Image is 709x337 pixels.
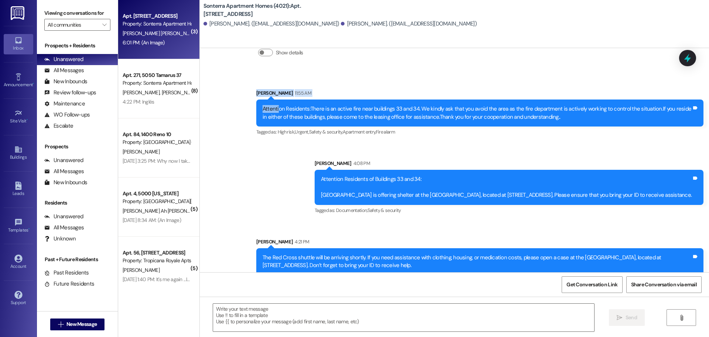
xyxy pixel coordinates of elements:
[293,238,309,246] div: 4:21 PM
[123,79,191,87] div: Property: Sonterra Apartment Homes (4021)
[44,179,87,186] div: New Inbounds
[33,81,34,86] span: •
[44,78,87,85] div: New Inbounds
[44,269,89,277] div: Past Residents
[203,2,351,18] b: Sonterra Apartment Homes (4021): Apt. [STREET_ADDRESS]
[123,71,191,79] div: Apt. 271, 5050 Tamarus 37
[562,276,622,293] button: Get Conversation Link
[48,19,99,31] input: All communities
[336,207,367,213] span: Documentation ,
[376,129,395,135] span: Fire alarm
[123,158,329,164] div: [DATE] 3:25 PM: Why now I take a shower I'll shower why not so early so I can take a shower early
[679,315,684,321] i: 
[123,267,160,273] span: [PERSON_NAME]
[44,280,94,288] div: Future Residents
[123,148,160,155] span: [PERSON_NAME]
[631,281,697,289] span: Share Conversation via email
[44,89,96,97] div: Review follow-ups
[123,217,181,223] div: [DATE] 8:34 AM: (An Image)
[309,129,343,135] span: Safety & security ,
[102,22,106,28] i: 
[123,30,200,37] span: [PERSON_NAME] [PERSON_NAME]
[27,117,28,122] span: •
[161,89,198,96] span: [PERSON_NAME]
[123,138,191,146] div: Property: [GEOGRAPHIC_DATA] (4017)
[58,321,64,327] i: 
[37,199,118,207] div: Residents
[566,281,617,289] span: Get Conversation Link
[263,105,692,121] div: Attention Residents:There is an active fire near buildings 33 and 34. We kindly ask that you avoi...
[256,238,703,248] div: [PERSON_NAME]
[123,198,191,205] div: Property: [GEOGRAPHIC_DATA][PERSON_NAME] (4000)
[626,314,637,321] span: Send
[123,12,191,20] div: Apt. [STREET_ADDRESS]
[4,107,33,127] a: Site Visit •
[44,100,85,108] div: Maintenance
[4,34,33,54] a: Inbox
[37,143,118,151] div: Prospects
[352,159,370,167] div: 4:08 PM
[276,49,303,57] label: Show details
[123,249,191,257] div: Apt. 56, [STREET_ADDRESS]
[123,20,191,28] div: Property: Sonterra Apartment Homes (4021)
[4,179,33,199] a: Leads
[256,127,703,137] div: Tagged as:
[44,55,83,63] div: Unanswered
[66,320,97,328] span: New Message
[4,143,33,163] a: Buildings
[609,309,645,326] button: Send
[343,129,376,135] span: Apartment entry ,
[28,226,30,232] span: •
[44,111,90,119] div: WO Follow-ups
[44,168,84,175] div: All Messages
[626,276,702,293] button: Share Conversation via email
[123,257,191,264] div: Property: Tropicana Royale Apts (4031)
[44,67,84,74] div: All Messages
[123,131,191,138] div: Apt. 84, 1400 Reno 10
[123,190,191,198] div: Apt. 4, 5000 [US_STATE]
[278,129,295,135] span: High risk ,
[123,89,162,96] span: [PERSON_NAME]
[44,156,83,164] div: Unanswered
[4,252,33,272] a: Account
[50,319,105,330] button: New Message
[315,159,703,170] div: [PERSON_NAME]
[123,98,154,105] div: 4:22 PM: Inglés
[37,42,118,50] div: Prospects + Residents
[315,205,703,216] div: Tagged as:
[203,20,339,28] div: [PERSON_NAME]. ([EMAIL_ADDRESS][DOMAIN_NAME])
[295,129,309,135] span: Urgent ,
[123,39,165,46] div: 6:01 PM: (An Image)
[11,6,26,20] img: ResiDesk Logo
[4,289,33,309] a: Support
[256,89,703,100] div: [PERSON_NAME]
[321,175,692,199] div: Attention Residents of Buildings 33 and 34: [GEOGRAPHIC_DATA] is offering shelter at the [GEOGRAP...
[293,89,311,97] div: 11:55 AM
[44,224,84,232] div: All Messages
[44,213,83,220] div: Unanswered
[44,235,76,243] div: Unknown
[341,20,477,28] div: [PERSON_NAME]. ([EMAIL_ADDRESS][DOMAIN_NAME])
[263,254,692,270] div: The Red Cross shuttle will be arriving shortly. If you need assistance with clothing, housing, or...
[617,315,622,321] i: 
[44,122,73,130] div: Escalate
[367,207,401,213] span: Safety & security
[44,7,110,19] label: Viewing conversations for
[37,256,118,263] div: Past + Future Residents
[123,208,205,214] span: [PERSON_NAME] Ah [PERSON_NAME]
[4,216,33,236] a: Templates •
